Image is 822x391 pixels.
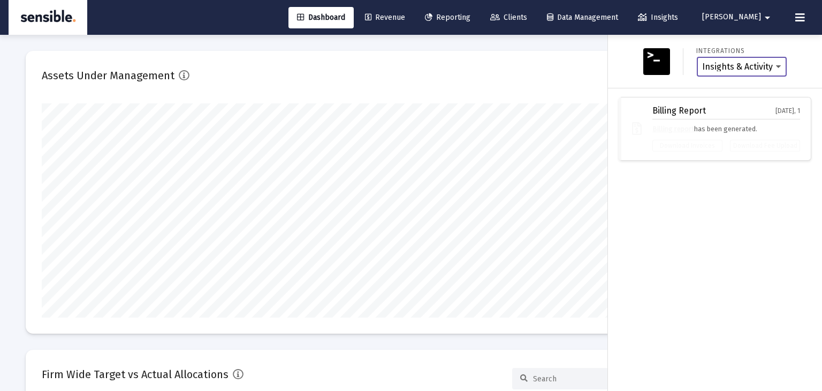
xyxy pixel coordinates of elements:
[547,13,618,22] span: Data Management
[490,13,527,22] span: Clients
[761,7,774,28] mat-icon: arrow_drop_down
[425,13,470,22] span: Reporting
[538,7,627,28] a: Data Management
[482,7,536,28] a: Clients
[365,13,405,22] span: Revenue
[638,13,678,22] span: Insights
[702,13,761,22] span: [PERSON_NAME]
[629,7,687,28] a: Insights
[17,7,79,28] img: Dashboard
[356,7,414,28] a: Revenue
[689,6,787,28] button: [PERSON_NAME]
[297,13,345,22] span: Dashboard
[288,7,354,28] a: Dashboard
[416,7,479,28] a: Reporting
